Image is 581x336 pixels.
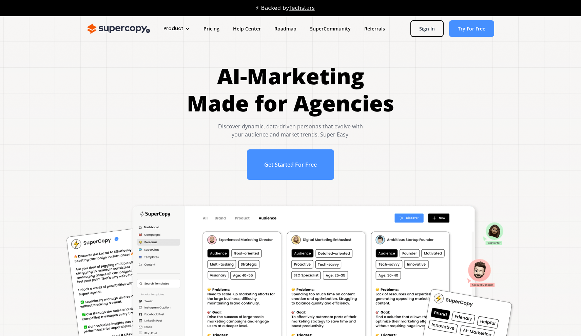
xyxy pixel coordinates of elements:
[303,22,357,35] a: SuperCommunity
[255,5,314,12] div: ⚡ Backed by
[197,22,226,35] a: Pricing
[410,20,444,37] a: Sign In
[268,22,303,35] a: Roadmap
[289,5,315,11] a: Techstars
[187,63,394,117] h1: AI-Marketing Made for Agencies
[163,25,183,32] div: Product
[357,22,392,35] a: Referrals
[187,122,394,139] div: Discover dynamic, data-driven personas that evolve with your audience and market trends. Super Easy.
[226,22,268,35] a: Help Center
[247,149,334,180] a: Get Started For Free
[449,20,494,37] a: Try For Free
[157,22,197,35] div: Product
